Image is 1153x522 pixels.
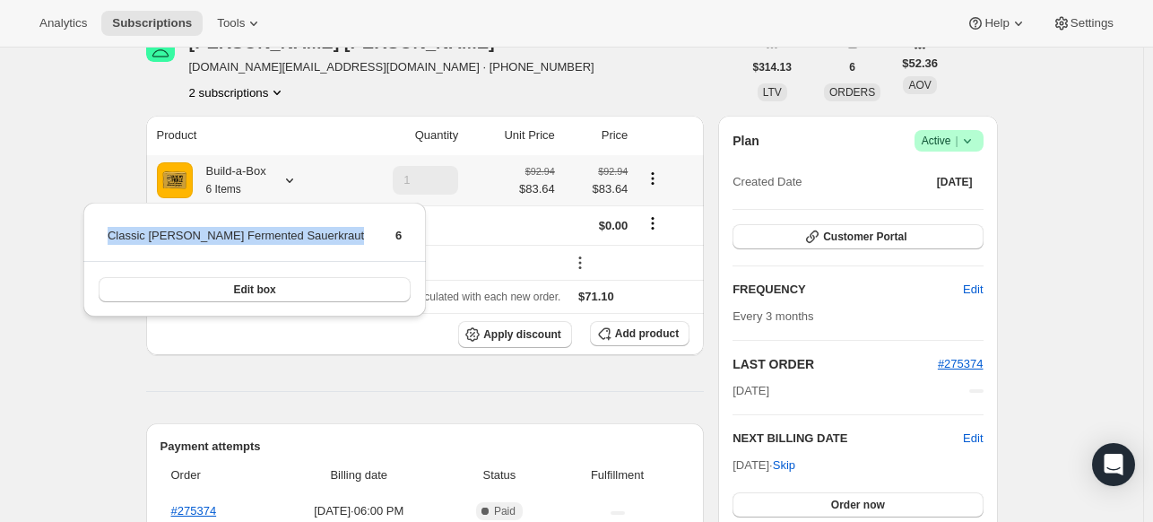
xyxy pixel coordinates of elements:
span: Every 3 months [733,309,813,323]
th: Order [160,456,270,495]
button: [DATE] [926,170,984,195]
h2: Payment attempts [160,438,690,456]
span: Settings [1071,16,1114,30]
span: $83.64 [566,180,629,198]
span: $52.36 [902,55,938,73]
span: [DATE] · [733,458,795,472]
button: Apply discount [458,321,572,348]
span: $314.13 [753,60,792,74]
span: Edit box [233,283,275,297]
a: #275374 [938,357,984,370]
button: Settings [1042,11,1124,36]
th: Product [146,116,344,155]
a: #275374 [171,504,217,518]
span: Subscriptions [112,16,192,30]
span: Analytics [39,16,87,30]
button: Shipping actions [638,213,667,233]
span: Edit [963,281,983,299]
div: Open Intercom Messenger [1092,443,1135,486]
span: AOV [908,79,931,91]
span: [DATE] · 06:00 PM [275,502,444,520]
small: $92.94 [525,166,555,177]
span: Apply discount [483,327,561,342]
button: Skip [762,451,806,480]
span: Billing date [275,466,444,484]
small: 6 Items [206,183,241,196]
button: 6 [838,55,866,80]
span: Status [454,466,545,484]
img: product img [157,162,193,198]
span: LTV [763,86,782,99]
th: Unit Price [464,116,560,155]
small: $92.94 [598,166,628,177]
button: Edit [963,430,983,448]
button: #275374 [938,355,984,373]
span: [DATE] [937,175,973,189]
button: Edit [952,275,993,304]
h2: NEXT BILLING DATE [733,430,963,448]
span: 6 [395,229,402,242]
button: Add product [590,321,689,346]
button: Edit box [99,277,411,302]
td: Classic [PERSON_NAME] Fermented Sauerkraut [107,226,365,259]
span: $83.64 [519,180,555,198]
th: Quantity [343,116,464,155]
span: Gary Pritchett [146,33,175,62]
div: [PERSON_NAME] [PERSON_NAME] [189,33,516,51]
th: Price [560,116,634,155]
span: Paid [494,504,516,518]
span: Fulfillment [556,466,679,484]
button: Tools [206,11,273,36]
button: Subscriptions [101,11,203,36]
span: Add product [615,326,679,341]
button: Customer Portal [733,224,983,249]
h2: LAST ORDER [733,355,938,373]
button: Help [956,11,1037,36]
span: [DOMAIN_NAME][EMAIL_ADDRESS][DOMAIN_NAME] · [PHONE_NUMBER] [189,58,594,76]
span: [DATE] [733,382,769,400]
h2: FREQUENCY [733,281,963,299]
button: Order now [733,492,983,518]
span: | [955,134,958,148]
div: Build-a-Box [193,162,266,198]
span: Help [984,16,1009,30]
h2: Plan [733,132,759,150]
span: 6 [849,60,855,74]
span: Created Date [733,173,802,191]
span: Skip [773,457,795,474]
span: Customer Portal [823,230,906,244]
span: Active [922,132,976,150]
button: Product actions [189,83,287,101]
span: $71.10 [578,290,614,303]
span: $0.00 [599,219,629,232]
span: Tools [217,16,245,30]
button: $314.13 [742,55,802,80]
button: Analytics [29,11,98,36]
span: Order now [831,498,885,512]
button: Product actions [638,169,667,188]
span: ORDERS [829,86,875,99]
